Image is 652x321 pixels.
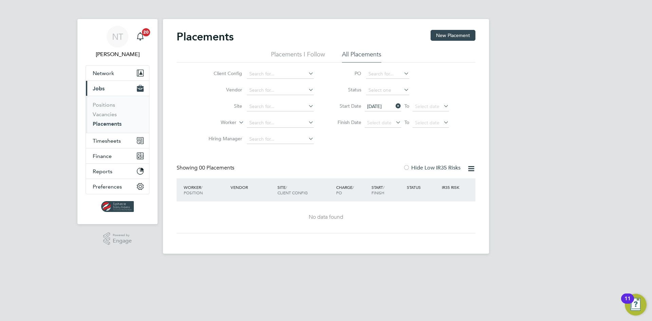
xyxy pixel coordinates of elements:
span: Jobs [93,85,105,92]
span: Reports [93,168,112,175]
span: Select date [415,103,439,109]
span: Nathan Taylor [86,50,149,58]
a: Powered byEngage [103,232,132,245]
li: Placements I Follow [271,50,325,63]
input: Search for... [247,102,314,111]
label: PO [331,70,361,76]
span: To [402,118,411,127]
span: Finance [93,153,112,159]
a: 20 [133,26,147,48]
div: Site [276,181,334,199]
div: Start [370,181,405,199]
button: New Placement [431,30,475,41]
span: Select date [415,120,439,126]
span: Preferences [93,183,122,190]
label: Worker [197,119,236,126]
span: NT [112,32,123,41]
label: Client Config [203,70,242,76]
span: / PO [336,184,354,195]
span: Engage [113,238,132,244]
span: Timesheets [93,138,121,144]
div: IR35 Risk [440,181,464,193]
input: Search for... [247,135,314,144]
button: Open Resource Center, 11 new notifications [625,294,647,316]
input: Search for... [247,69,314,79]
span: / Client Config [277,184,308,195]
span: / Position [184,184,203,195]
button: Timesheets [86,133,149,148]
span: 00 Placements [199,164,234,171]
span: Select date [367,120,392,126]
div: Showing [177,164,236,172]
div: Vendor [229,181,276,193]
span: To [402,102,411,110]
a: Placements [93,121,122,127]
label: Site [203,103,242,109]
div: No data found [183,214,469,221]
button: Preferences [86,179,149,194]
label: Hide Low IR35 Risks [403,164,460,171]
input: Search for... [366,69,409,79]
span: / Finish [372,184,384,195]
a: Vacancies [93,111,117,118]
label: Hiring Manager [203,136,242,142]
span: Powered by [113,232,132,238]
button: Jobs [86,81,149,96]
label: Vendor [203,87,242,93]
a: NT[PERSON_NAME] [86,26,149,58]
div: Status [405,181,440,193]
a: Positions [93,102,115,108]
button: Network [86,66,149,81]
input: Select one [366,86,409,95]
span: [DATE] [367,103,382,109]
nav: Main navigation [77,19,158,224]
label: Start Date [331,103,361,109]
div: Charge [334,181,370,199]
li: All Placements [342,50,381,63]
label: Status [331,87,361,93]
div: 11 [624,299,631,307]
input: Search for... [247,86,314,95]
img: spheresolutions-logo-retina.png [101,201,134,212]
span: Network [93,70,114,76]
a: Go to home page [86,201,149,212]
button: Reports [86,164,149,179]
input: Search for... [247,118,314,128]
button: Finance [86,148,149,163]
div: Worker [182,181,229,199]
div: Jobs [86,96,149,133]
label: Finish Date [331,119,361,125]
h2: Placements [177,30,234,43]
span: 20 [142,28,150,36]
